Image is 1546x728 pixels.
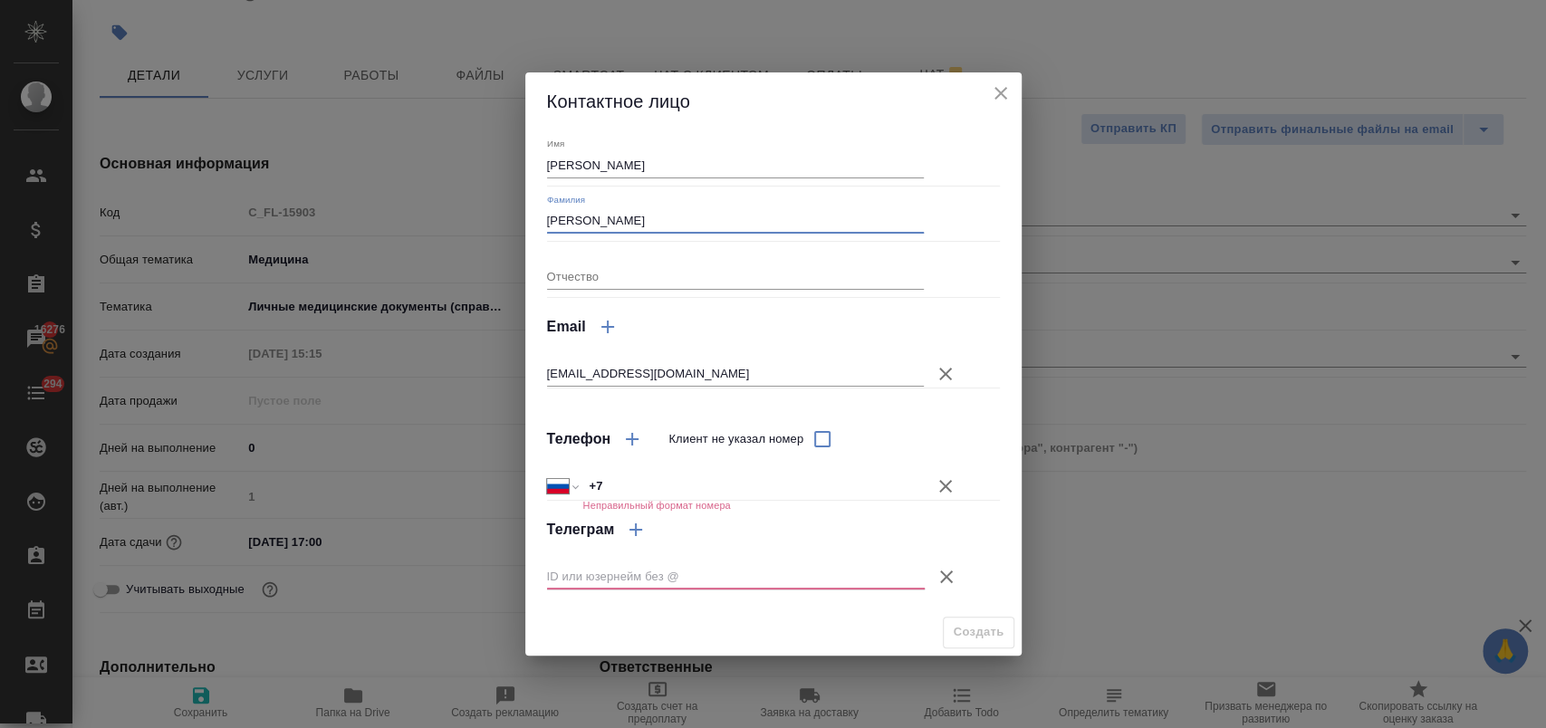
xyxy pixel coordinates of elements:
h4: Телеграм [547,519,615,541]
button: close [987,80,1014,107]
button: Добавить [586,305,629,349]
span: Контактное лицо [547,91,690,111]
h6: Неправильный формат номера [582,500,730,511]
input: ✎ Введи что-нибудь [582,473,924,499]
span: Клиент не указал номер [668,430,803,448]
input: ID или юзернейм без @ [547,564,925,589]
label: Имя [547,139,564,148]
button: Добавить [614,508,658,551]
button: Добавить [610,417,654,461]
h4: Email [547,316,586,338]
h4: Телефон [547,428,611,450]
label: Фамилия [547,195,585,204]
